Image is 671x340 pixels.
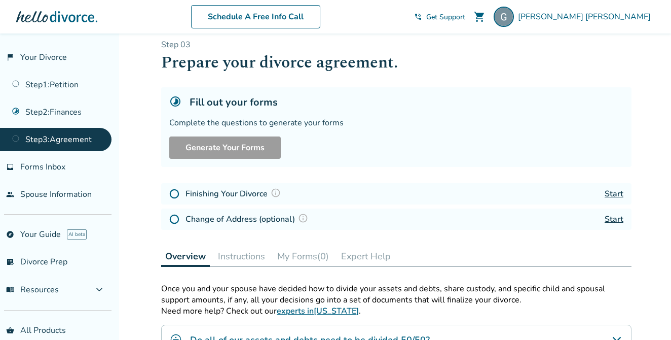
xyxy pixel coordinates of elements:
[277,305,359,317] a: experts in[US_STATE]
[620,291,671,340] iframe: Chat Widget
[518,11,655,22] span: [PERSON_NAME] [PERSON_NAME]
[161,39,631,50] p: Step 0 3
[169,189,179,199] img: Not Started
[169,137,281,159] button: Generate Your Forms
[169,117,623,128] div: Complete the questions to generate your forms
[6,53,14,61] span: flag_2
[6,286,14,294] span: menu_book
[414,12,465,22] a: phone_in_talkGet Support
[161,283,631,305] p: Once you and your spouse have decided how to divide your assets and debts, share custody, and spe...
[185,213,311,226] h4: Change of Address (optional)
[273,246,333,266] button: My Forms(0)
[6,163,14,171] span: inbox
[20,161,65,173] span: Forms Inbox
[271,188,281,198] img: Question Mark
[298,213,308,223] img: Question Mark
[191,5,320,28] a: Schedule A Free Info Call
[605,214,623,225] a: Start
[337,246,395,266] button: Expert Help
[185,187,284,200] h4: Finishing Your Divorce
[6,190,14,198] span: people
[6,284,59,295] span: Resources
[494,7,514,27] img: Gabrielle Cartelli
[93,284,105,296] span: expand_more
[190,95,278,109] h5: Fill out your forms
[6,326,14,334] span: shopping_basket
[67,229,87,240] span: AI beta
[169,214,179,224] img: Not Started
[161,50,631,75] h1: Prepare your divorce agreement.
[6,230,14,239] span: explore
[6,258,14,266] span: list_alt_check
[414,13,422,21] span: phone_in_talk
[426,12,465,22] span: Get Support
[161,246,210,267] button: Overview
[161,305,631,317] p: Need more help? Check out our .
[214,246,269,266] button: Instructions
[605,188,623,199] a: Start
[473,11,486,23] span: shopping_cart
